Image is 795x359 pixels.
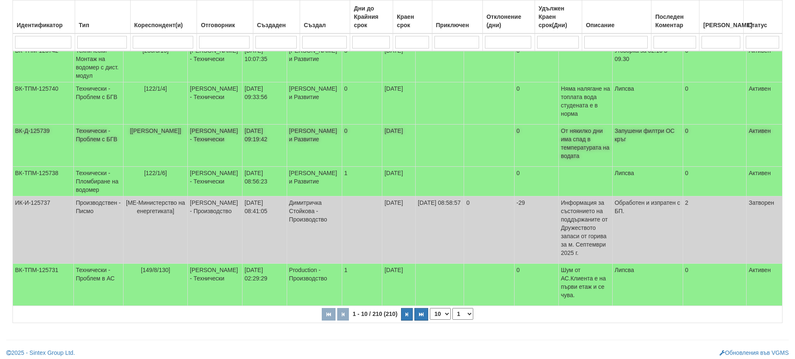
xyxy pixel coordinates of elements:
[651,0,699,34] th: Последен Коментар: No sort applied, activate to apply an ascending sort
[73,196,124,264] td: Производствен - Писмо
[615,85,634,92] span: Липсва
[747,264,782,306] td: Активен
[242,125,287,167] td: [DATE] 09:19:42
[242,44,287,82] td: [DATE] 10:07:35
[300,0,350,34] th: Създал: No sort applied, activate to apply an ascending sort
[382,44,416,82] td: [DATE]
[351,311,399,317] span: 1 - 10 / 210 (210)
[561,127,610,160] p: От някилко дни има спад в температурата на водата
[615,170,634,176] span: Липсва
[344,267,348,273] span: 1
[13,264,74,306] td: ВК-ТПМ-125731
[344,85,348,92] span: 0
[382,264,416,306] td: [DATE]
[255,19,298,31] div: Създаден
[382,196,416,264] td: [DATE]
[683,196,747,264] td: 2
[188,196,242,264] td: [PERSON_NAME] - Производство
[514,167,558,196] td: 0
[719,349,789,356] a: Обновления във VGMS
[77,19,128,31] div: Тип
[683,264,747,306] td: 0
[514,125,558,167] td: 0
[13,0,75,34] th: Идентификатор: No sort applied, activate to apply an ascending sort
[683,125,747,167] td: 0
[584,19,649,31] div: Описание
[434,19,480,31] div: Приключен
[15,19,73,31] div: Идентификатор
[302,19,348,31] div: Създал
[6,349,75,356] a: 2025 - Sintex Group Ltd.
[747,196,782,264] td: Затворен
[395,11,430,31] div: Краен срок
[746,19,780,31] div: Статус
[197,0,253,34] th: Отговорник: No sort applied, activate to apply an ascending sort
[615,127,675,143] span: Запушени филтри ОС кръг
[242,196,287,264] td: [DATE] 08:41:05
[485,11,533,31] div: Отклонение (дни)
[287,264,342,306] td: Production - Производство
[130,0,197,34] th: Кореспондент(и): No sort applied, activate to apply an ascending sort
[514,264,558,306] td: 0
[744,0,782,34] th: Статус: No sort applied, activate to apply an ascending sort
[13,82,74,125] td: ВК-ТПМ-125740
[287,44,342,82] td: [PERSON_NAME] и Развитие
[615,199,680,214] span: Обработен и изпратен с БП.
[287,125,342,167] td: [PERSON_NAME] и Развитие
[188,125,242,167] td: [PERSON_NAME] - Технически
[344,127,348,134] span: 0
[130,127,181,134] span: [[PERSON_NAME]]
[464,196,514,264] td: 0
[382,167,416,196] td: [DATE]
[144,85,167,92] span: [122/1/4]
[615,267,634,273] span: Липсва
[747,125,782,167] td: Активен
[188,44,242,82] td: [PERSON_NAME] - Технически
[73,125,124,167] td: Технически - Проблем с БГВ
[13,196,74,264] td: ИК-И-125737
[683,167,747,196] td: 0
[401,308,413,321] button: Следваща страница
[482,0,535,34] th: Отклонение (дни): No sort applied, activate to apply an ascending sort
[242,82,287,125] td: [DATE] 09:33:56
[430,308,451,320] select: Брой редове на страница
[242,264,287,306] td: [DATE] 02:29:29
[747,167,782,196] td: Активен
[654,11,697,31] div: Последен Коментар
[350,0,393,34] th: Дни до Крайния срок: No sort applied, activate to apply an ascending sort
[514,44,558,82] td: 0
[188,167,242,196] td: [PERSON_NAME] - Технически
[13,44,74,82] td: ВК-ТПМ-125742
[344,170,348,176] span: 1
[141,267,170,273] span: [149/8/130]
[75,0,130,34] th: Тип: No sort applied, activate to apply an ascending sort
[287,82,342,125] td: [PERSON_NAME] и Развитие
[416,196,464,264] td: [DATE] 08:58:57
[699,0,744,34] th: Брой Файлове: No sort applied, activate to apply an ascending sort
[242,167,287,196] td: [DATE] 08:56:23
[561,199,610,257] p: Информация за състоянието на поддържаните от Дружеството запаси от горива за м. Септември 2025 г.
[747,44,782,82] td: Активен
[253,0,300,34] th: Създаден: No sort applied, activate to apply an ascending sort
[144,170,167,176] span: [122/1/6]
[287,167,342,196] td: [PERSON_NAME] и Развитие
[514,82,558,125] td: 0
[683,82,747,125] td: 0
[13,167,74,196] td: ВК-ТПМ-125738
[683,44,747,82] td: 0
[514,196,558,264] td: -29
[188,264,242,306] td: [PERSON_NAME] - Технически
[537,3,580,31] div: Удължен Краен срок(Дни)
[322,308,336,321] button: Първа страница
[73,44,124,82] td: Технически - Монтаж на водомер с дист. модул
[73,82,124,125] td: Технически - Проблем с БГВ
[561,266,610,299] p: Шум от АС.Клиента е на първи етаж и се чува.
[382,82,416,125] td: [DATE]
[561,84,610,118] p: Няма налягане на топлата вода студената е в норма
[747,82,782,125] td: Активен
[393,0,432,34] th: Краен срок: No sort applied, activate to apply an ascending sort
[133,19,195,31] div: Кореспондент(и)
[382,125,416,167] td: [DATE]
[452,308,473,320] select: Страница номер
[352,3,391,31] div: Дни до Крайния срок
